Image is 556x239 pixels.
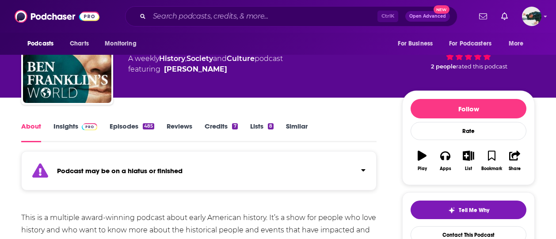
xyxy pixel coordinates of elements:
[110,122,154,142] a: Episodes485
[476,9,491,24] a: Show notifications dropdown
[377,11,398,22] span: Ctrl K
[459,207,489,214] span: Tell Me Why
[143,123,154,129] div: 485
[227,54,255,63] a: Culture
[27,38,53,50] span: Podcasts
[411,201,526,219] button: tell me why sparkleTell Me Why
[205,122,237,142] a: Credits7
[105,38,136,50] span: Monitoring
[443,35,504,52] button: open menu
[434,145,457,177] button: Apps
[456,63,507,70] span: rated this podcast
[125,6,457,27] div: Search podcasts, credits, & more...
[398,38,433,50] span: For Business
[159,54,185,63] a: History
[70,38,89,50] span: Charts
[481,166,502,171] div: Bookmark
[411,122,526,140] div: Rate
[128,53,283,75] div: A weekly podcast
[405,11,450,22] button: Open AdvancedNew
[480,145,503,177] button: Bookmark
[503,35,535,52] button: open menu
[15,8,99,25] img: Podchaser - Follow, Share and Rate Podcasts
[185,54,187,63] span: ,
[268,123,274,129] div: 8
[457,145,480,177] button: List
[23,15,111,103] img: Ben Franklin's World
[286,122,308,142] a: Similar
[522,7,541,26] button: Show profile menu
[449,38,491,50] span: For Podcasters
[522,7,541,26] img: User Profile
[411,145,434,177] button: Play
[509,166,521,171] div: Share
[250,122,274,142] a: Lists8
[167,122,192,142] a: Reviews
[64,35,94,52] a: Charts
[431,63,456,70] span: 2 people
[392,35,444,52] button: open menu
[418,166,427,171] div: Play
[498,9,511,24] a: Show notifications dropdown
[448,207,455,214] img: tell me why sparkle
[164,64,227,75] a: Liz Covart
[21,35,65,52] button: open menu
[440,166,451,171] div: Apps
[434,5,449,14] span: New
[128,64,283,75] span: featuring
[57,167,183,175] strong: Podcast may be on a hiatus or finished
[509,38,524,50] span: More
[411,99,526,118] button: Follow
[187,54,213,63] a: Society
[409,14,446,19] span: Open Advanced
[21,156,377,190] section: Click to expand status details
[465,166,472,171] div: List
[232,123,237,129] div: 7
[53,122,97,142] a: InsightsPodchaser Pro
[82,123,97,130] img: Podchaser Pro
[21,122,41,142] a: About
[503,145,526,177] button: Share
[149,9,377,23] input: Search podcasts, credits, & more...
[522,7,541,26] span: Logged in as fsg.publicity
[99,35,148,52] button: open menu
[213,54,227,63] span: and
